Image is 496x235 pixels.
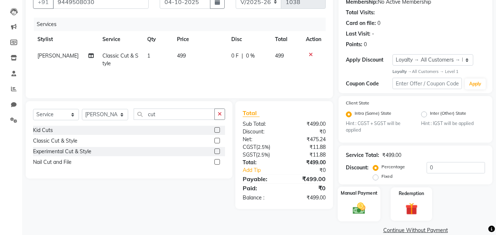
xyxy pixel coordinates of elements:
[346,56,392,64] div: Apply Discount
[237,128,284,136] div: Discount:
[237,175,284,183] div: Payable:
[382,151,401,159] div: ₹499.00
[33,126,53,134] div: Kid Cuts
[246,52,255,60] span: 0 %
[258,144,269,150] span: 2.5%
[346,80,392,88] div: Coupon Code
[242,52,243,60] span: |
[284,194,331,202] div: ₹499.00
[346,19,376,27] div: Card on file:
[243,109,260,117] span: Total
[399,190,424,197] label: Redemption
[227,31,271,48] th: Disc
[346,41,362,48] div: Points:
[237,151,284,159] div: ( )
[284,120,331,128] div: ₹499.00
[237,120,284,128] div: Sub Total:
[284,151,331,159] div: ₹11.88
[177,52,186,59] span: 499
[237,194,284,202] div: Balance :
[102,52,138,67] span: Classic Cut & Style
[143,31,173,48] th: Qty
[237,184,284,192] div: Paid:
[346,100,369,106] label: Client State
[340,227,491,234] a: Continue Without Payment
[346,120,410,134] small: Hint : CGST + SGST will be applied
[346,9,375,16] div: Total Visits:
[275,52,284,59] span: 499
[33,31,98,48] th: Stylist
[173,31,227,48] th: Price
[292,166,332,174] div: ₹0
[346,151,379,159] div: Service Total:
[349,201,369,216] img: _cash.svg
[346,164,369,172] div: Discount:
[147,52,150,59] span: 1
[372,30,374,38] div: -
[243,151,256,158] span: SGST
[284,175,331,183] div: ₹499.00
[421,120,485,127] small: Hint : IGST will be applied
[33,137,77,145] div: Classic Cut & Style
[243,144,256,150] span: CGST
[237,159,284,166] div: Total:
[271,31,302,48] th: Total
[392,69,412,74] strong: Loyalty →
[392,69,485,75] div: All Customers → Level 1
[381,173,392,180] label: Fixed
[231,52,239,60] span: 0 F
[284,128,331,136] div: ₹0
[237,166,292,174] a: Add Tip
[134,109,215,120] input: Search or Scan
[257,152,268,158] span: 2.5%
[33,158,72,166] div: Nail Cut and File
[346,30,370,38] div: Last Visit:
[284,143,331,151] div: ₹11.88
[33,148,91,155] div: Experimental Cut & Style
[381,164,405,170] label: Percentage
[284,136,331,143] div: ₹475.24
[465,78,486,89] button: Apply
[301,31,326,48] th: Action
[284,159,331,166] div: ₹499.00
[284,184,331,192] div: ₹0
[34,18,331,31] div: Services
[430,110,466,119] label: Inter (Other) State
[377,19,380,27] div: 0
[364,41,367,48] div: 0
[392,78,462,89] input: Enter Offer / Coupon Code
[355,110,391,119] label: Intra (Same) State
[37,52,79,59] span: [PERSON_NAME]
[237,143,284,151] div: ( )
[341,190,377,197] label: Manual Payment
[402,201,421,216] img: _gift.svg
[237,136,284,143] div: Net:
[98,31,143,48] th: Service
